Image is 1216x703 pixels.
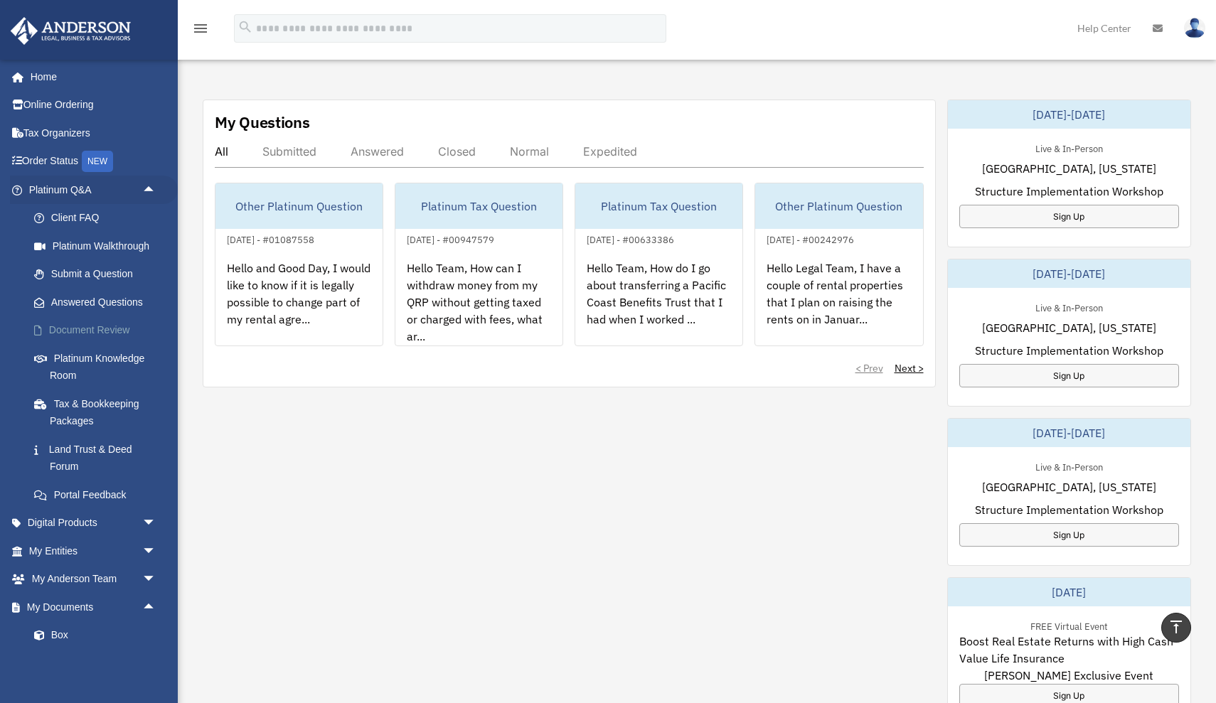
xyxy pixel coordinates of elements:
img: Anderson Advisors Platinum Portal [6,17,135,45]
a: Platinum Walkthrough [20,232,178,260]
a: Sign Up [959,205,1180,228]
div: [DATE] - #00947579 [395,231,506,246]
span: [GEOGRAPHIC_DATA], [US_STATE] [982,160,1156,177]
div: Closed [438,144,476,159]
a: Home [10,63,171,91]
div: [DATE]-[DATE] [948,419,1191,447]
a: Other Platinum Question[DATE] - #00242976Hello Legal Team, I have a couple of rental properties t... [754,183,923,346]
a: Land Trust & Deed Forum [20,435,178,481]
a: Sign Up [959,523,1180,547]
div: [DATE] - #00242976 [755,231,865,246]
span: [GEOGRAPHIC_DATA], [US_STATE] [982,319,1156,336]
div: Submitted [262,144,316,159]
a: Platinum Tax Question[DATE] - #00633386Hello Team, How do I go about transferring a Pacific Coast... [575,183,743,346]
a: menu [192,25,209,37]
i: search [238,19,253,35]
i: vertical_align_top [1168,618,1185,635]
span: arrow_drop_down [142,509,171,538]
div: Other Platinum Question [215,183,383,229]
div: NEW [82,151,113,172]
span: Structure Implementation Workshop [975,342,1163,359]
a: Box [20,621,178,650]
div: Hello Team, How can I withdraw money from my QRP without getting taxed or charged with fees, what... [395,248,562,359]
div: Answered [351,144,404,159]
a: Submit a Question [20,260,178,289]
div: My Questions [215,112,310,133]
span: Structure Implementation Workshop [975,183,1163,200]
a: My Documentsarrow_drop_up [10,593,178,621]
a: Answered Questions [20,288,178,316]
div: Live & In-Person [1024,299,1114,314]
a: Platinum Q&Aarrow_drop_up [10,176,178,204]
img: User Pic [1184,18,1205,38]
div: Hello Team, How do I go about transferring a Pacific Coast Benefits Trust that I had when I worke... [575,248,742,359]
span: Structure Implementation Workshop [975,501,1163,518]
span: arrow_drop_up [142,176,171,205]
span: [PERSON_NAME] Exclusive Event [984,667,1153,684]
a: Portal Feedback [20,481,178,509]
div: [DATE] [948,578,1191,606]
a: My Entitiesarrow_drop_down [10,537,178,565]
a: Digital Productsarrow_drop_down [10,509,178,537]
div: Live & In-Person [1024,458,1114,473]
a: vertical_align_top [1161,613,1191,643]
a: Tax & Bookkeeping Packages [20,390,178,435]
div: Hello Legal Team, I have a couple of rental properties that I plan on raising the rents on in Jan... [755,248,922,359]
a: Next > [895,361,924,375]
div: FREE Virtual Event [1019,618,1119,633]
div: Hello and Good Day, I would like to know if it is legally possible to change part of my rental ag... [215,248,383,359]
a: Platinum Tax Question[DATE] - #00947579Hello Team, How can I withdraw money from my QRP without g... [395,183,563,346]
a: Tax Organizers [10,119,178,147]
div: [DATE] - #00633386 [575,231,686,246]
div: [DATE]-[DATE] [948,100,1191,129]
div: Live & In-Person [1024,140,1114,155]
div: Expedited [583,144,637,159]
a: Meeting Minutes [20,649,178,677]
a: My Anderson Teamarrow_drop_down [10,565,178,594]
span: arrow_drop_down [142,565,171,594]
span: Boost Real Estate Returns with High Cash Value Life Insurance [959,633,1180,667]
div: Platinum Tax Question [575,183,742,229]
a: Document Review [20,316,178,345]
a: Order StatusNEW [10,147,178,176]
a: Online Ordering [10,91,178,119]
a: Client FAQ [20,204,178,232]
div: Normal [510,144,549,159]
div: [DATE]-[DATE] [948,259,1191,288]
span: arrow_drop_down [142,537,171,566]
div: [DATE] - #01087558 [215,231,326,246]
div: Platinum Tax Question [395,183,562,229]
a: Sign Up [959,364,1180,387]
div: Other Platinum Question [755,183,922,229]
a: Platinum Knowledge Room [20,344,178,390]
span: arrow_drop_up [142,593,171,622]
i: menu [192,20,209,37]
a: Other Platinum Question[DATE] - #01087558Hello and Good Day, I would like to know if it is legall... [215,183,383,346]
div: All [215,144,228,159]
span: [GEOGRAPHIC_DATA], [US_STATE] [982,478,1156,495]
